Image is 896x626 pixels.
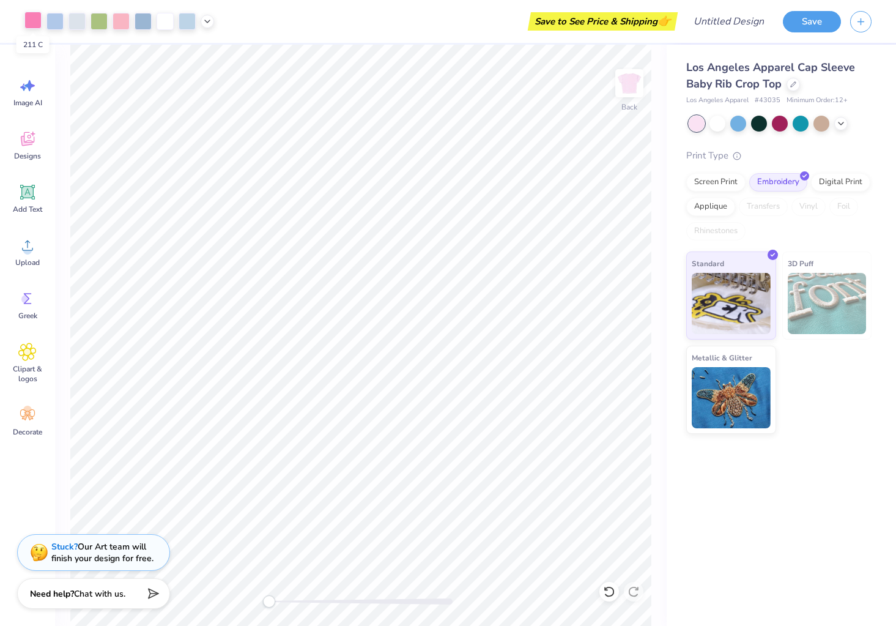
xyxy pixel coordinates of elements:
[686,95,749,106] span: Los Angeles Apparel
[621,102,637,113] div: Back
[531,12,675,31] div: Save to See Price & Shipping
[17,36,50,53] div: 211 C
[686,60,855,91] span: Los Angeles Apparel Cap Sleeve Baby Rib Crop Top
[692,367,771,428] img: Metallic & Glitter
[13,427,42,437] span: Decorate
[51,541,78,553] strong: Stuck?
[811,173,870,192] div: Digital Print
[684,9,774,34] input: Untitled Design
[18,311,37,321] span: Greek
[739,198,788,216] div: Transfers
[692,273,771,334] img: Standard
[30,588,74,600] strong: Need help?
[692,351,752,364] span: Metallic & Glitter
[14,151,41,161] span: Designs
[13,98,42,108] span: Image AI
[788,257,813,270] span: 3D Puff
[15,258,40,267] span: Upload
[686,222,746,240] div: Rhinestones
[749,173,807,192] div: Embroidery
[617,71,642,95] img: Back
[657,13,671,28] span: 👉
[263,595,275,608] div: Accessibility label
[787,95,848,106] span: Minimum Order: 12 +
[783,11,841,32] button: Save
[7,364,48,384] span: Clipart & logos
[13,204,42,214] span: Add Text
[692,257,724,270] span: Standard
[829,198,858,216] div: Foil
[686,149,872,163] div: Print Type
[686,198,735,216] div: Applique
[788,273,867,334] img: 3D Puff
[74,588,125,600] span: Chat with us.
[755,95,780,106] span: # 43035
[791,198,826,216] div: Vinyl
[686,173,746,192] div: Screen Print
[51,541,154,564] div: Our Art team will finish your design for free.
